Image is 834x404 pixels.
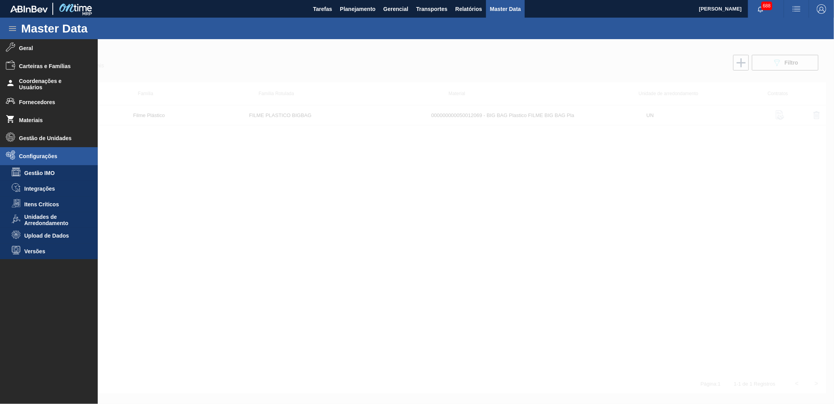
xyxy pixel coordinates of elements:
[24,248,84,254] span: Versões
[313,4,332,14] span: Tarefas
[21,24,160,33] h1: Master Data
[24,214,84,226] span: Unidades de Arredondamento
[24,233,84,239] span: Upload de Dados
[455,4,482,14] span: Relatórios
[24,170,84,176] span: Gestão IMO
[19,99,84,105] span: Fornecedores
[24,201,84,207] span: Itens Críticos
[384,4,409,14] span: Gerencial
[490,4,521,14] span: Master Data
[817,4,826,14] img: Logout
[19,135,84,141] span: Gestão de Unidades
[10,5,48,13] img: TNhmsLtSVTkK8tSr43FrP2fwEKptu5GPRR3wAAAABJRU5ErkJggg==
[416,4,447,14] span: Transportes
[19,78,84,90] span: Coordenações e Usuários
[19,63,84,69] span: Carteiras e Famílias
[340,4,375,14] span: Planejamento
[748,4,773,14] button: Notificações
[19,45,84,51] span: Geral
[19,117,84,123] span: Materiais
[761,2,772,10] span: 688
[19,153,84,159] span: Configurações
[792,4,801,14] img: userActions
[24,186,84,192] span: Integrações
